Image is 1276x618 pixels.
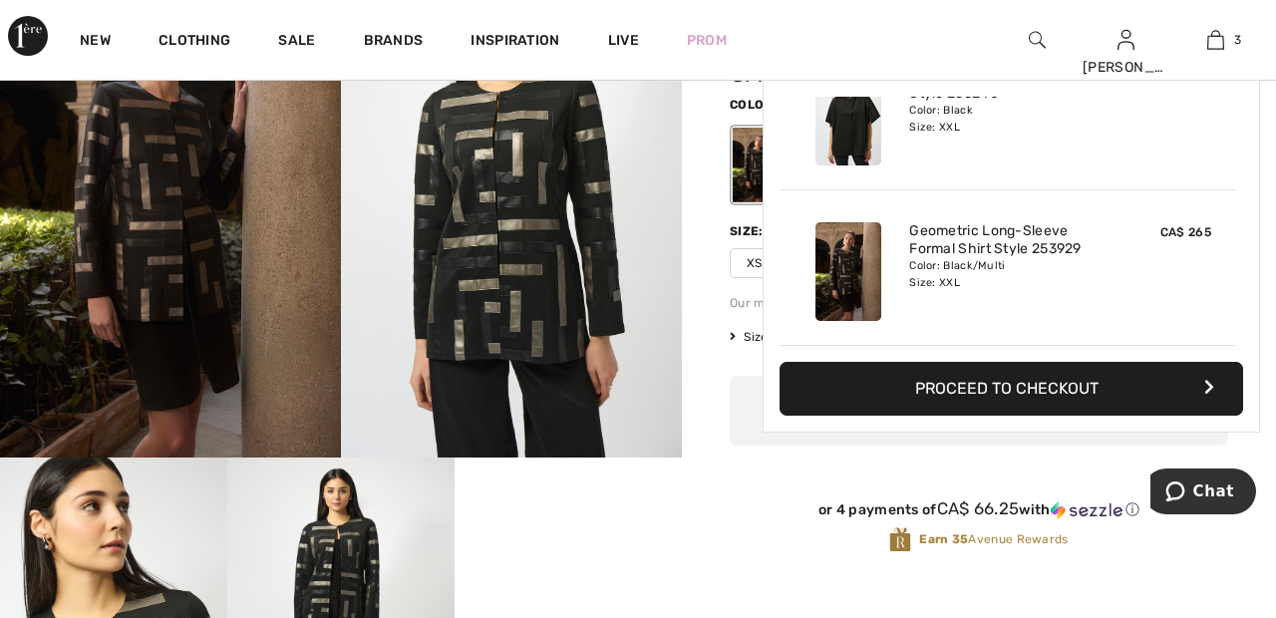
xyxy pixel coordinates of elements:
[909,258,1106,290] div: Color: Black/Multi Size: XXL
[889,526,911,553] img: Avenue Rewards
[455,458,682,571] video: Your browser does not support the video tag.
[1207,28,1224,52] img: My Bag
[1234,31,1241,49] span: 3
[1171,28,1259,52] a: 3
[909,222,1106,258] a: Geometric Long-Sleeve Formal Shirt Style 253929
[80,32,111,53] a: New
[730,328,804,346] span: Size Guide
[1117,30,1134,49] a: Sign In
[919,532,968,546] strong: Earn 35
[159,32,230,53] a: Clothing
[815,67,881,165] img: Buttoned High Neck Cape Style 253240
[364,32,424,53] a: Brands
[730,499,1228,526] div: or 4 payments ofCA$ 66.25withSezzle Click to learn more about Sezzle
[730,98,777,112] span: Color:
[1160,225,1211,239] span: CA$ 265
[608,30,639,51] a: Live
[919,530,1068,548] span: Avenue Rewards
[730,499,1228,519] div: or 4 payments of with
[733,128,785,202] div: Black/Multi
[471,32,559,53] span: Inspiration
[1150,468,1256,518] iframe: Opens a widget where you can chat to one of our agents
[730,222,768,240] div: Size:
[687,30,727,51] a: Prom
[909,103,1106,135] div: Color: Black Size: XXL
[937,498,1020,518] span: CA$ 66.25
[815,222,881,321] img: Geometric Long-Sleeve Formal Shirt Style 253929
[780,362,1243,416] button: Proceed to Checkout
[1117,28,1134,52] img: My Info
[1051,501,1122,519] img: Sezzle
[278,32,315,53] a: Sale
[8,16,48,56] img: 1ère Avenue
[730,294,1228,312] div: Our model is 5'9"/175 cm and wears a size 6.
[730,376,1228,446] button: ✔ Added to Bag
[730,248,780,278] span: XS
[1029,28,1046,52] img: search the website
[1083,57,1170,78] div: [PERSON_NAME]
